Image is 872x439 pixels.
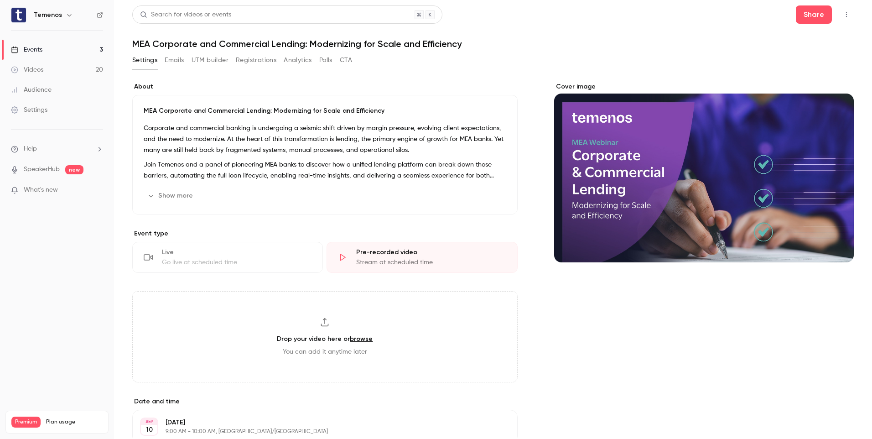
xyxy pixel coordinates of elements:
[140,10,231,20] div: Search for videos or events
[356,258,506,267] div: Stream at scheduled time
[236,53,276,68] button: Registrations
[132,82,518,91] label: About
[144,188,198,203] button: Show more
[284,53,312,68] button: Analytics
[796,5,832,24] button: Share
[146,425,153,434] p: 10
[46,418,103,426] span: Plan usage
[166,428,469,435] p: 9:00 AM - 10:00 AM, [GEOGRAPHIC_DATA]/[GEOGRAPHIC_DATA]
[24,144,37,154] span: Help
[277,334,373,344] h3: Drop your video here or
[162,258,311,267] div: Go live at scheduled time
[24,165,60,174] a: SpeakerHub
[165,53,184,68] button: Emails
[132,229,518,238] p: Event type
[132,242,323,273] div: LiveGo live at scheduled time
[132,38,854,49] h1: MEA Corporate and Commercial Lending: Modernizing for Scale and Efficiency
[340,53,352,68] button: CTA
[24,185,58,195] span: What's new
[11,45,42,54] div: Events
[11,417,41,428] span: Premium
[356,248,506,257] div: Pre-recorded video
[327,242,517,273] div: Pre-recorded videoStream at scheduled time
[319,53,332,68] button: Polls
[144,159,506,181] p: Join Temenos and a panel of pioneering MEA banks to discover how a unified lending platform can b...
[132,397,518,406] label: Date and time
[11,144,103,154] li: help-dropdown-opener
[554,82,854,91] label: Cover image
[192,53,228,68] button: UTM builder
[65,165,83,174] span: new
[11,105,47,115] div: Settings
[11,8,26,22] img: Temenos
[162,248,311,257] div: Live
[144,123,506,156] p: Corporate and commercial banking is undergoing a seismic shift driven by margin pressure, evolvin...
[283,347,367,356] span: You can add it anytime later
[11,65,43,74] div: Videos
[554,82,854,262] section: Cover image
[132,53,157,68] button: Settings
[34,10,62,20] h6: Temenos
[166,418,469,427] p: [DATE]
[144,106,506,115] p: MEA Corporate and Commercial Lending: Modernizing for Scale and Efficiency
[92,186,103,194] iframe: Noticeable Trigger
[350,335,373,343] a: browse
[141,418,157,425] div: SEP
[11,85,52,94] div: Audience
